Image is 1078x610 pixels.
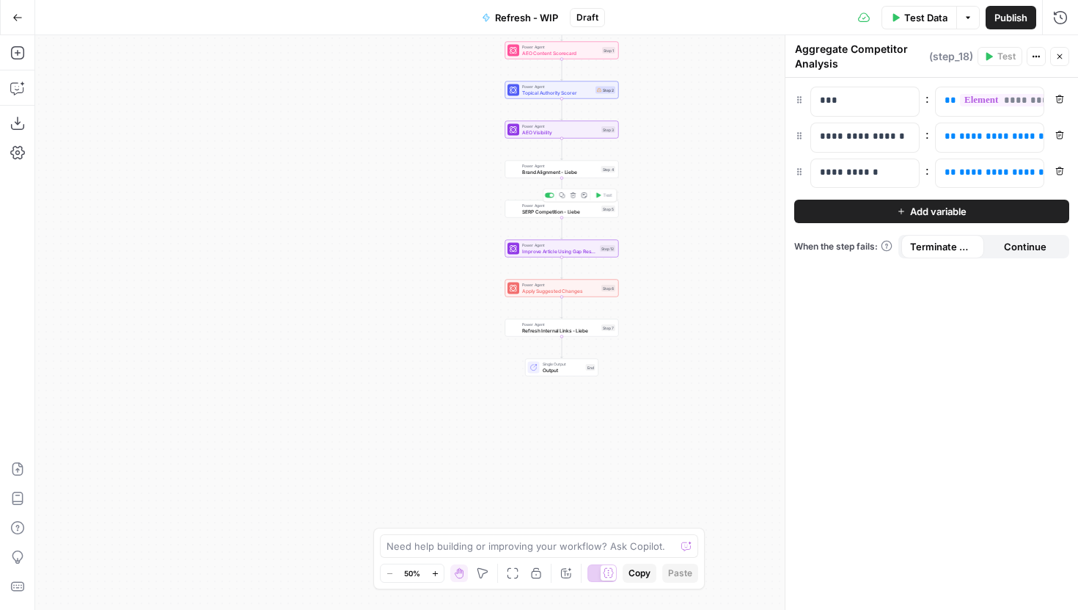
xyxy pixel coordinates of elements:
[794,240,892,253] a: When the step fails:
[543,361,583,367] span: Single Output
[522,49,599,57] span: AEO Content Scorecard
[994,10,1027,25] span: Publish
[561,297,563,319] g: Edge from step_6 to step_7
[576,11,598,24] span: Draft
[600,245,615,252] div: Step 12
[910,239,975,254] span: Terminate Workflow
[505,200,619,218] div: Power AgentSERP Competition - LiebeStep 5Test
[561,59,563,81] g: Edge from step_1 to step_2
[984,235,1067,258] button: Continue
[522,282,598,288] span: Power Agent
[522,242,597,248] span: Power Agent
[522,322,598,327] span: Power Agent
[522,123,598,129] span: Power Agent
[925,126,929,143] span: :
[623,564,656,583] button: Copy
[561,20,563,41] g: Edge from step_18 to step_1
[795,42,925,71] textarea: Aggregate Competitor Analysis
[561,337,563,358] g: Edge from step_7 to end
[904,10,947,25] span: Test Data
[505,121,619,139] div: Power AgentAEO VisibilityStep 3
[881,6,956,29] button: Test Data
[925,161,929,179] span: :
[593,191,615,200] button: Test
[986,6,1036,29] button: Publish
[522,128,598,136] span: AEO Visibility
[522,327,598,334] span: Refresh Internal Links - Liebe
[601,166,616,173] div: Step 4
[505,42,619,59] div: Power AgentAEO Content ScorecardStep 1
[522,163,598,169] span: Power Agent
[522,89,593,96] span: Topical Authority Scorer
[473,6,567,29] button: Refresh - WIP
[925,90,929,107] span: :
[604,192,612,199] span: Test
[505,81,619,99] div: Power AgentTopical Authority ScorerStep 2
[910,204,967,219] span: Add variable
[601,126,615,133] div: Step 3
[601,206,615,212] div: Step 5
[522,203,598,208] span: Power Agent
[543,366,583,374] span: Output
[601,324,615,331] div: Step 7
[561,139,563,160] g: Edge from step_3 to step_4
[561,218,563,239] g: Edge from step_5 to step_12
[522,84,593,90] span: Power Agent
[595,87,615,94] div: Step 2
[505,240,619,258] div: Power AgentImprove Article Using Gap ResearchStep 12
[978,47,1022,66] button: Test
[586,364,595,371] div: End
[522,168,598,175] span: Brand Alignment - Liebe
[997,50,1016,63] span: Test
[495,10,558,25] span: Refresh - WIP
[522,208,598,215] span: SERP Competition - Liebe
[522,247,597,255] span: Improve Article Using Gap Research
[561,178,563,200] g: Edge from step_4 to step_5
[505,359,619,377] div: Single OutputOutputEnd
[561,99,563,120] g: Edge from step_2 to step_3
[1004,239,1046,254] span: Continue
[929,49,973,64] span: ( step_18 )
[404,567,420,579] span: 50%
[522,44,599,50] span: Power Agent
[505,161,619,178] div: Power AgentBrand Alignment - LiebeStep 4
[505,280,619,297] div: Power AgentApply Suggested ChangesStep 6
[794,200,1069,223] button: Add variable
[662,564,698,583] button: Paste
[505,319,619,337] div: Power AgentRefresh Internal Links - LiebeStep 7
[561,258,563,279] g: Edge from step_12 to step_6
[601,285,615,291] div: Step 6
[668,567,692,580] span: Paste
[602,47,615,54] div: Step 1
[628,567,650,580] span: Copy
[522,287,598,294] span: Apply Suggested Changes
